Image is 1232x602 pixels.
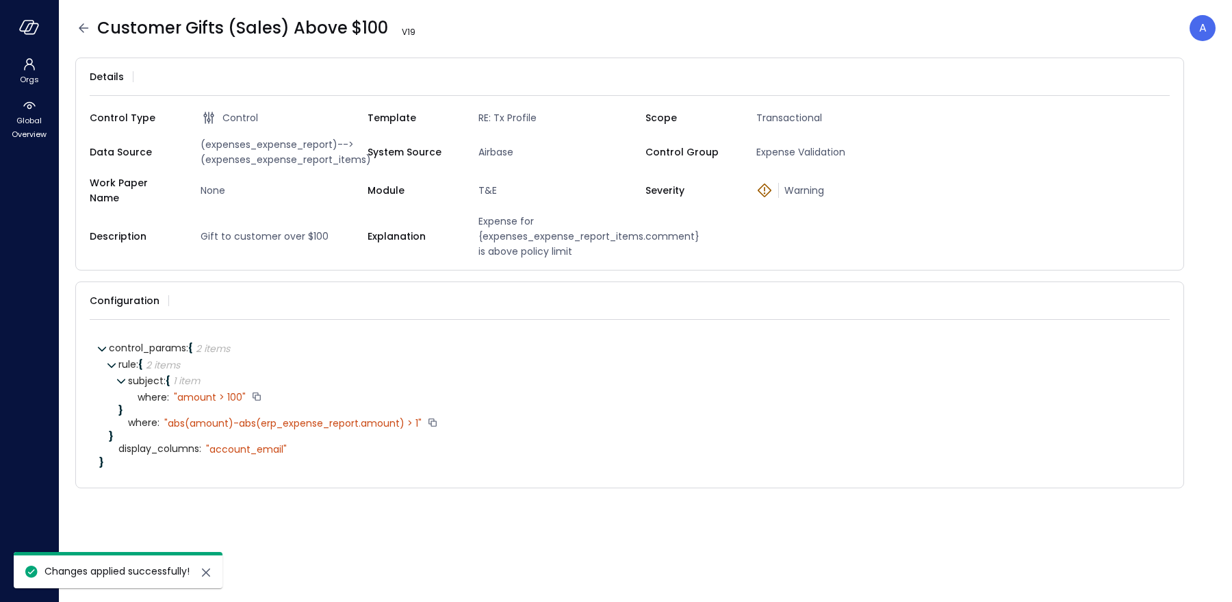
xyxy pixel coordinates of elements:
span: Details [90,69,124,84]
span: Explanation [368,229,457,244]
span: None [195,183,368,198]
span: { [166,374,170,388]
div: Warning [756,183,923,198]
div: " amount > 100" [174,391,246,403]
span: rule [118,358,138,371]
div: " account_email" [206,443,287,455]
p: A [1199,20,1207,36]
span: Global Overview [8,114,50,141]
span: Module [368,183,457,198]
div: Control [201,110,368,126]
span: T&E [473,183,645,198]
span: subject [128,374,166,388]
span: : [157,416,159,429]
div: 2 items [196,344,230,353]
span: Airbase [473,145,645,160]
span: control_params [109,341,188,355]
span: Template [368,110,457,125]
span: { [138,358,143,371]
span: where [138,392,169,403]
span: : [136,358,138,371]
span: where [128,418,159,428]
span: System Source [368,145,457,160]
span: Customer Gifts (Sales) Above $100 [97,17,421,39]
div: } [99,457,1160,467]
span: Data Source [90,145,179,160]
div: Orgs [3,55,55,88]
div: } [109,431,1160,441]
div: Avi Brandwain [1190,15,1216,41]
div: 1 item [173,376,200,386]
div: Global Overview [3,96,55,142]
span: RE: Tx Profile [473,110,645,125]
span: { [188,341,193,355]
span: Gift to customer over $100 [195,229,368,244]
span: Orgs [20,73,39,86]
span: : [164,374,166,388]
span: Description [90,229,179,244]
span: V 19 [396,25,421,39]
span: Control Type [90,110,179,125]
span: Transactional [751,110,923,125]
div: 2 items [146,360,180,370]
span: Changes applied successfully! [44,564,190,578]
span: : [199,442,201,455]
span: (expenses_expense_report)-->(expenses_expense_report_items) [195,137,368,167]
div: } [118,405,1160,415]
span: Expense for {expenses_expense_report_items.comment} is above policy limit [473,214,645,259]
span: Control Group [645,145,734,160]
span: display_columns [118,444,201,454]
span: Scope [645,110,734,125]
span: Work Paper Name [90,175,179,205]
span: Severity [645,183,734,198]
div: " abs(amount)-abs(erp_expense_report.amount) > 1" [164,417,422,429]
span: : [186,341,188,355]
span: : [167,390,169,404]
span: Expense Validation [751,145,923,160]
span: Configuration [90,293,159,308]
button: close [198,564,214,581]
